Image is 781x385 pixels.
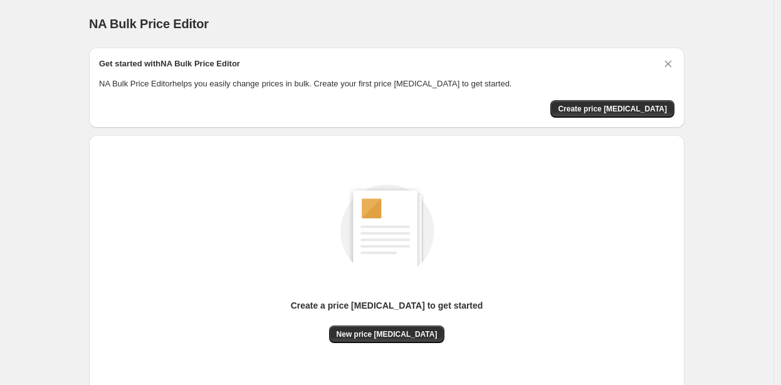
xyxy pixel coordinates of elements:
span: NA Bulk Price Editor [89,17,209,31]
button: Create price change job [550,100,674,118]
h2: Get started with NA Bulk Price Editor [99,58,240,70]
span: Create price [MEDICAL_DATA] [558,104,667,114]
button: New price [MEDICAL_DATA] [329,326,445,343]
span: New price [MEDICAL_DATA] [337,329,438,339]
p: NA Bulk Price Editor helps you easily change prices in bulk. Create your first price [MEDICAL_DAT... [99,78,674,90]
p: Create a price [MEDICAL_DATA] to get started [291,299,483,312]
button: Dismiss card [662,58,674,70]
